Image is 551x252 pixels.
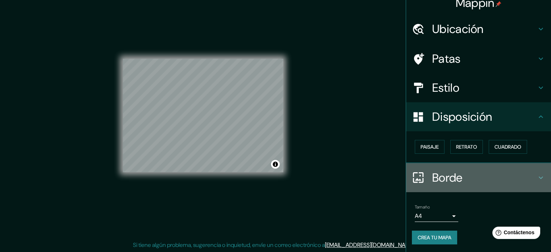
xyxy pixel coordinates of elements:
font: Crea tu mapa [418,234,451,241]
div: Estilo [406,73,551,102]
button: Retrato [450,140,483,154]
div: A4 [415,210,458,222]
font: Borde [432,170,463,185]
div: Borde [406,163,551,192]
button: Activar o desactivar atribución [271,160,280,169]
font: Si tiene algún problema, sugerencia o inquietud, envíe un correo electrónico a [133,241,325,249]
div: Patas [406,44,551,73]
div: Ubicación [406,15,551,44]
font: Tamaño [415,204,430,210]
canvas: Mapa [123,59,283,172]
div: Disposición [406,102,551,131]
iframe: Lanzador de widgets de ayuda [487,224,543,244]
font: Retrato [456,144,477,150]
button: Crea tu mapa [412,231,457,244]
img: pin-icon.png [496,1,501,7]
button: Paisaje [415,140,444,154]
font: Disposición [432,109,492,124]
font: A4 [415,212,422,220]
font: Ubicación [432,21,484,37]
button: Cuadrado [489,140,527,154]
font: Cuadrado [494,144,521,150]
a: [EMAIL_ADDRESS][DOMAIN_NAME] [325,241,414,249]
font: Paisaje [421,144,439,150]
font: Patas [432,51,461,66]
font: Estilo [432,80,459,95]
